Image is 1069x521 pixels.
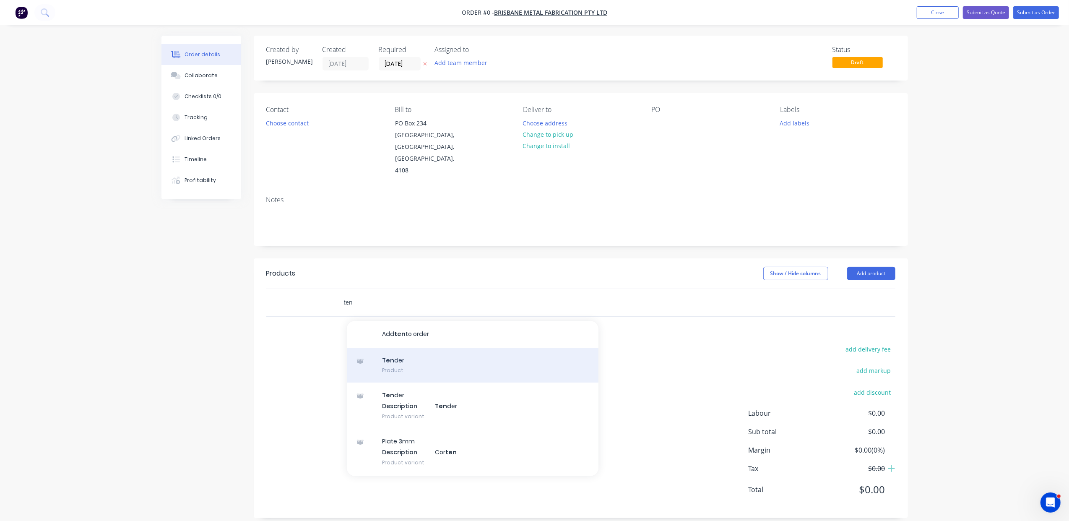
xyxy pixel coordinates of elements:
[395,129,465,176] div: [GEOGRAPHIC_DATA], [GEOGRAPHIC_DATA], [GEOGRAPHIC_DATA], 4108
[266,57,312,66] div: [PERSON_NAME]
[161,170,241,191] button: Profitability
[763,267,828,280] button: Show / Hide columns
[847,267,895,280] button: Add product
[917,6,959,19] button: Close
[185,177,216,184] div: Profitability
[775,117,814,128] button: Add labels
[185,93,221,100] div: Checklists 0/0
[347,321,598,348] button: Addtento order
[161,65,241,86] button: Collaborate
[518,140,575,151] button: Change to install
[395,106,510,114] div: Bill to
[523,106,638,114] div: Deliver to
[823,408,885,418] span: $0.00
[185,72,218,79] div: Collaborate
[749,464,823,474] span: Tax
[823,482,885,497] span: $0.00
[161,107,241,128] button: Tracking
[462,9,494,17] span: Order #0 -
[266,106,381,114] div: Contact
[850,386,895,398] button: add discount
[518,129,578,140] button: Change to pick up
[494,9,607,17] a: Brisbane Metal Fabrication Pty Ltd
[388,117,472,177] div: PO Box 234[GEOGRAPHIC_DATA], [GEOGRAPHIC_DATA], [GEOGRAPHIC_DATA], 4108
[185,135,221,142] div: Linked Orders
[266,268,296,279] div: Products
[161,86,241,107] button: Checklists 0/0
[1040,492,1061,513] iframe: Intercom live chat
[963,6,1009,19] button: Submit as Quote
[652,106,767,114] div: PO
[185,156,207,163] div: Timeline
[749,408,823,418] span: Labour
[185,51,220,58] div: Order details
[266,46,312,54] div: Created by
[749,445,823,455] span: Margin
[823,445,885,455] span: $0.00 ( 0 %)
[343,294,511,311] input: Start typing to add a product...
[832,57,883,68] span: Draft
[823,427,885,437] span: $0.00
[518,117,572,128] button: Choose address
[780,106,895,114] div: Labels
[430,57,492,68] button: Add team member
[185,114,208,121] div: Tracking
[323,46,369,54] div: Created
[379,46,425,54] div: Required
[161,128,241,149] button: Linked Orders
[841,344,895,355] button: add delivery fee
[823,464,885,474] span: $0.00
[1013,6,1059,19] button: Submit as Order
[161,149,241,170] button: Timeline
[261,117,313,128] button: Choose contact
[832,46,895,54] div: Status
[395,117,465,129] div: PO Box 234
[435,57,492,68] button: Add team member
[435,46,519,54] div: Assigned to
[161,44,241,65] button: Order details
[749,485,823,495] span: Total
[266,196,895,204] div: Notes
[749,427,823,437] span: Sub total
[15,6,28,19] img: Factory
[852,365,895,376] button: add markup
